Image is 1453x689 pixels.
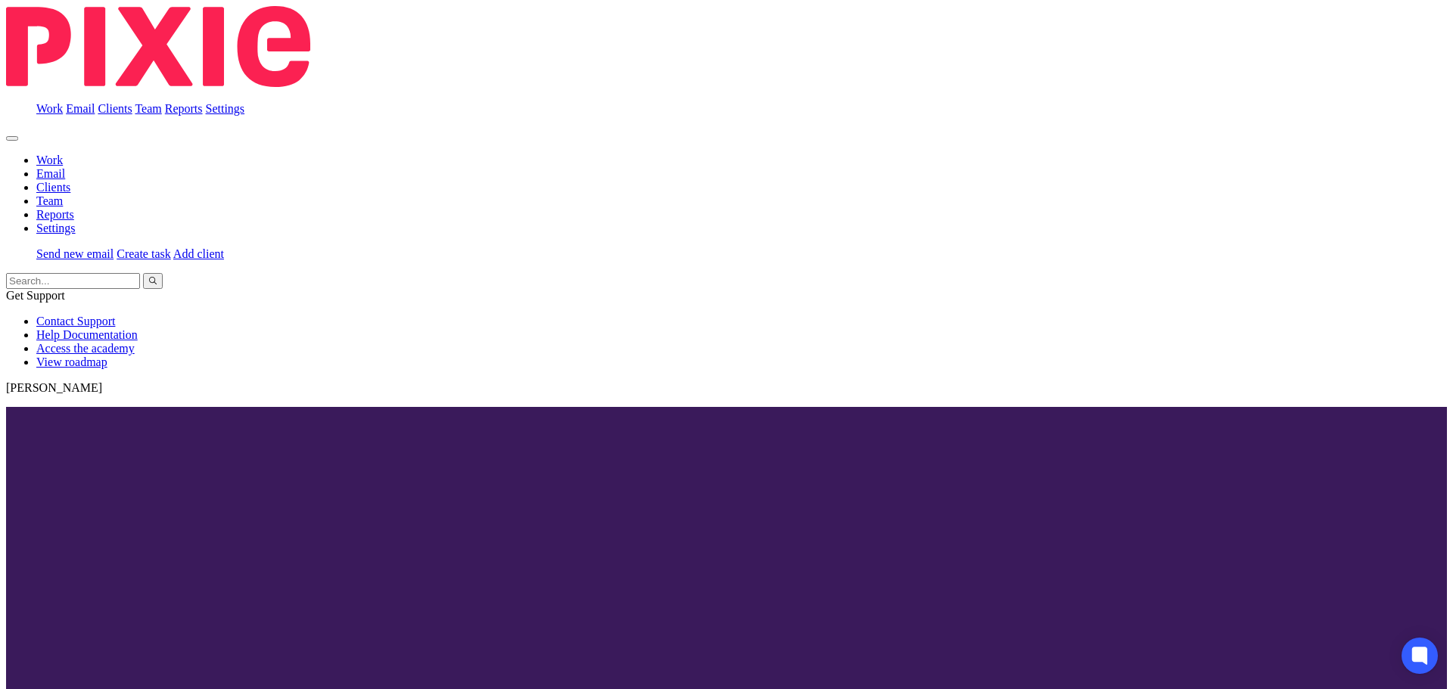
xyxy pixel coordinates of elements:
[36,154,63,166] a: Work
[98,102,132,115] a: Clients
[36,328,138,341] a: Help Documentation
[36,194,63,207] a: Team
[36,222,76,234] a: Settings
[36,342,135,355] a: Access the academy
[36,247,114,260] a: Send new email
[36,181,70,194] a: Clients
[36,315,115,327] a: Contact Support
[66,102,95,115] a: Email
[6,289,65,302] span: Get Support
[36,102,63,115] a: Work
[135,102,161,115] a: Team
[173,247,224,260] a: Add client
[6,273,140,289] input: Search
[36,167,65,180] a: Email
[6,6,310,87] img: Pixie
[206,102,245,115] a: Settings
[36,355,107,368] a: View roadmap
[36,208,74,221] a: Reports
[117,247,171,260] a: Create task
[165,102,203,115] a: Reports
[6,381,1447,395] p: [PERSON_NAME]
[143,273,163,289] button: Search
